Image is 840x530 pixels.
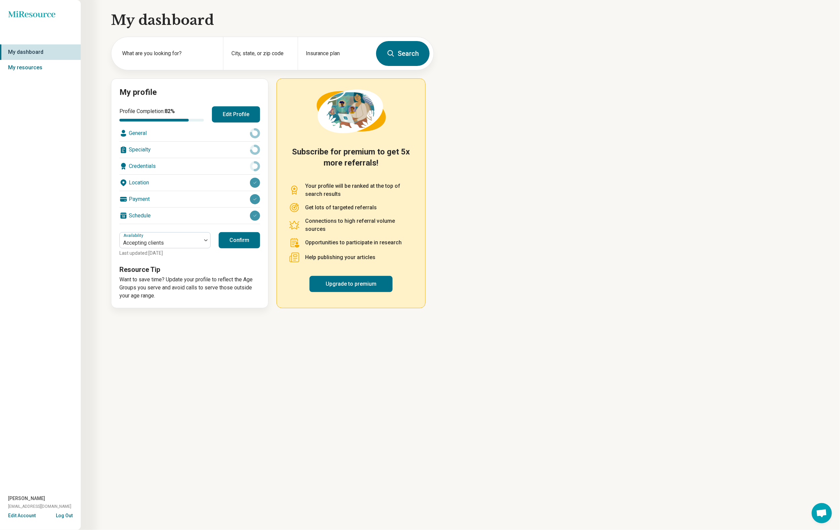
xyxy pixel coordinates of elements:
label: Availability [123,233,145,238]
p: Want to save time? Update your profile to reflect the Age Groups you serve and avoid calls to ser... [119,276,260,300]
p: Help publishing your articles [305,253,375,261]
span: [EMAIL_ADDRESS][DOMAIN_NAME] [8,503,71,509]
button: Edit Account [8,512,36,519]
div: Profile Completion: [119,107,204,121]
button: Log Out [56,512,73,518]
p: Connections to high referral volume sources [305,217,413,233]
button: Search [376,41,430,66]
p: Last updated: [DATE] [119,250,211,257]
button: Edit Profile [212,106,260,122]
div: Location [119,175,260,191]
h2: Subscribe for premium to get 5x more referrals! [289,146,413,174]
div: Credentials [119,158,260,174]
div: Payment [119,191,260,207]
span: 82 % [165,108,175,114]
p: Your profile will be ranked at the top of search results [305,182,413,198]
h2: My profile [119,87,260,98]
h3: Resource Tip [119,265,260,274]
div: Open chat [812,503,832,523]
h1: My dashboard [111,11,434,30]
div: Specialty [119,142,260,158]
a: Upgrade to premium [309,276,393,292]
div: General [119,125,260,141]
label: What are you looking for? [122,49,215,58]
button: Confirm [219,232,260,248]
p: Get lots of targeted referrals [305,204,377,212]
div: Schedule [119,208,260,224]
p: Opportunities to participate in research [305,239,402,247]
span: [PERSON_NAME] [8,495,45,502]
